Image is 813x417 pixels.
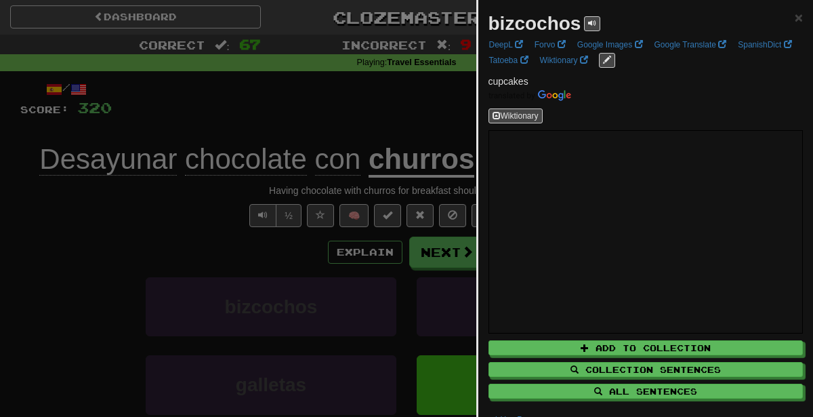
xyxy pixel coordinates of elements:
[488,362,804,377] button: Collection Sentences
[488,76,528,87] span: cupcakes
[485,53,533,68] a: Tatoeba
[599,53,615,68] button: edit links
[488,108,543,123] button: Wiktionary
[734,37,795,52] a: SpanishDict
[530,37,570,52] a: Forvo
[795,10,803,24] button: Close
[488,384,804,399] button: All Sentences
[488,90,571,101] img: Color short
[650,37,731,52] a: Google Translate
[795,9,803,25] span: ×
[536,53,592,68] a: Wiktionary
[488,340,804,355] button: Add to Collection
[573,37,647,52] a: Google Images
[488,13,581,34] strong: bizcochos
[485,37,527,52] a: DeepL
